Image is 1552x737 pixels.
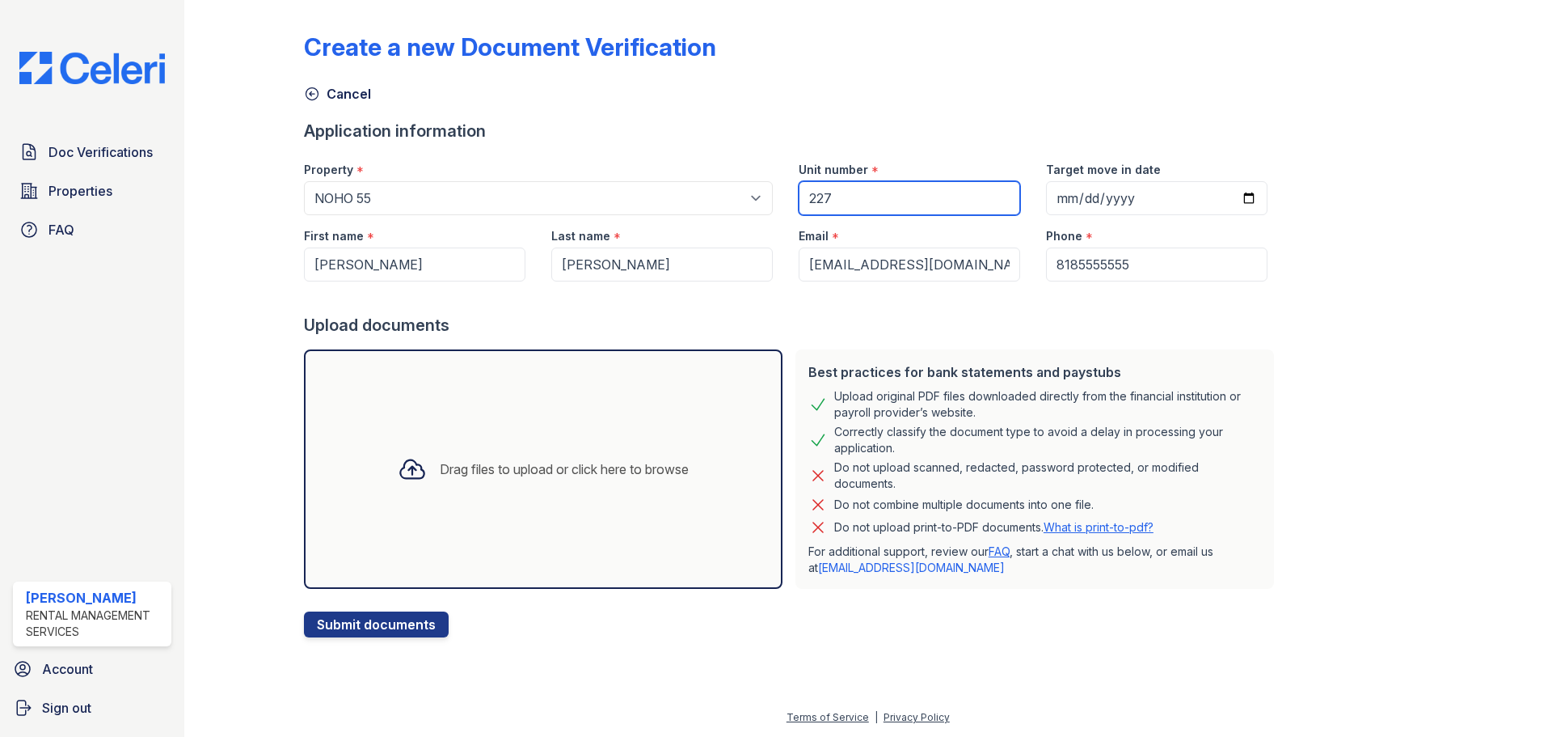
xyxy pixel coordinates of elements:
[304,120,1280,142] div: Application information
[13,136,171,168] a: Doc Verifications
[6,52,178,84] img: CE_Logo_Blue-a8612792a0a2168367f1c8372b55b34899dd931a85d93a1a3d3e32e68fde9ad4.png
[48,220,74,239] span: FAQ
[884,711,950,723] a: Privacy Policy
[13,175,171,207] a: Properties
[875,711,878,723] div: |
[551,228,610,244] label: Last name
[834,460,1261,492] div: Do not upload scanned, redacted, password protected, or modified documents.
[440,460,689,479] div: Drag files to upload or click here to browse
[48,181,112,201] span: Properties
[304,228,364,244] label: First name
[808,362,1261,382] div: Best practices for bank statements and paystubs
[304,32,716,61] div: Create a new Document Verification
[799,162,868,178] label: Unit number
[834,519,1153,536] p: Do not upload print-to-PDF documents.
[787,711,869,723] a: Terms of Service
[989,544,1010,558] a: FAQ
[1046,228,1082,244] label: Phone
[42,659,93,679] span: Account
[1046,162,1161,178] label: Target move in date
[48,142,153,162] span: Doc Verifications
[13,214,171,246] a: FAQ
[6,692,178,724] a: Sign out
[304,314,1280,337] div: Upload documents
[304,84,371,104] a: Cancel
[1044,520,1153,534] a: What is print-to-pdf?
[808,544,1261,576] p: For additional support, review our , start a chat with us below, or email us at
[834,388,1261,421] div: Upload original PDF files downloaded directly from the financial institution or payroll provider’...
[304,162,353,178] label: Property
[26,608,165,640] div: Rental Management Services
[26,588,165,608] div: [PERSON_NAME]
[42,698,91,718] span: Sign out
[6,653,178,685] a: Account
[818,561,1005,574] a: [EMAIL_ADDRESS][DOMAIN_NAME]
[304,612,449,637] button: Submit documents
[834,424,1261,456] div: Correctly classify the document type to avoid a delay in processing your application.
[799,228,829,244] label: Email
[834,495,1094,515] div: Do not combine multiple documents into one file.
